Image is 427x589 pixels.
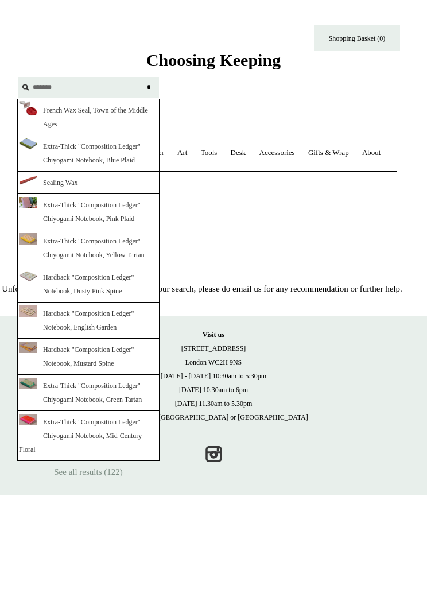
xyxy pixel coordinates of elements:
a: Tools [195,138,223,168]
a: About [356,138,387,168]
img: Copyright_Choosing_Keeping_WB_20170904_12165_RT_7_thumb.jpg [19,342,37,353]
img: RwCegquBQb3JS6xFLfZYdhds-ute-iWR3AJ6Bl6kl5A_thumb.png [19,100,37,116]
a: Gifts & Wrap [302,138,355,168]
h5: 0 results [26,223,427,236]
a: Accessories [254,138,301,168]
img: Copyright_Choosing_Keeping_20190411_BS_13236_RT_thumb.jpg [19,233,37,245]
a: Hardback "Composition Ledger" Notebook, English Garden [17,303,160,339]
p: [STREET_ADDRESS] London WC2H 9NS [DATE] - [DATE] 10:30am to 5:30pm [DATE] 10.30am to 6pm [DATE] 1... [11,328,416,424]
a: Art [172,138,193,168]
a: Hardback "Composition Ledger" Notebook, Dusty Pink Spine [17,266,160,303]
img: es5G7oPpzgXYrfJ9vy6P1o5CFRDJOekm3Ni_i9JLL0A_thumb.png [19,176,37,185]
img: CopyrightChoosingKeepingBS20200715311153121531315314RT_thumb.jpg [19,305,37,317]
a: French Wax Seal, Town of the Middle Ages [17,99,160,135]
a: Extra-Thick "Composition Ledger" Chiyogami Notebook, Pink Plaid [17,194,160,230]
h1: Search results for: [26,206,427,217]
span: Choosing Keeping [146,51,281,69]
img: CopyrightChoosingKeeping20240220MB1965419655RT_thumb.jpg [19,197,37,208]
img: Copyright_Choosing_Keeping_20190411_BS_13238_13239_RT_thumb.jpg [19,378,37,389]
a: Extra-Thick "Composition Ledger" Chiyogami Notebook, Yellow Tartan [17,230,160,266]
a: Extra-Thick "Composition Ledger" Chiyogami Notebook, Green Tartan [17,375,160,411]
a: Choosing Keeping [146,60,281,68]
a: Instagram [201,441,226,467]
a: Hardback "Composition Ledger" Notebook, Mustard Spine [17,339,160,375]
img: L8SaZzVYbbZEZHdWb1ezZyGTgRAhr1tE1dS_rXCv0-c_thumb.png [19,138,37,150]
a: Extra-Thick "Composition Ledger" Chiyogami Notebook, Blue Plaid [17,135,160,172]
a: Extra-Thick "Composition Ledger" Chiyogami Notebook, Mid-Century Floral [17,411,160,461]
a: Sealing Wax [17,172,160,194]
a: Desk [225,138,252,168]
a: Shopping Basket (0) [314,25,400,51]
img: 4yOPrq-29mxEwQHhpY3orY_wOYayjVqeLw0RciL4Bag_thumb.png [19,267,37,285]
strong: Visit us [203,331,224,339]
img: Copyright_Choosing_Keeping_20190411_BS_13250_RT_thumb.jpg [19,414,37,425]
a: See all results (122) [17,461,160,483]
